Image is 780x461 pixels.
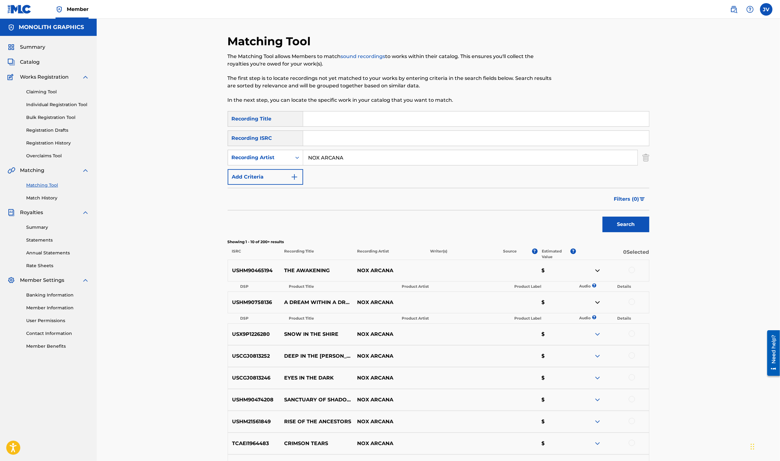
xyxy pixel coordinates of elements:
[749,431,780,461] iframe: Chat Widget
[594,331,601,338] img: expand
[228,53,552,68] p: The Matching Tool allows Members to match to works within their catalog. This ensures you'll coll...
[594,283,594,287] span: ?
[228,267,280,274] p: USHM90465194
[285,282,397,291] th: Product Title
[20,209,43,216] span: Royalties
[542,248,570,260] p: Estimated Value
[353,396,426,404] p: NOX ARCANA
[537,374,576,382] p: $
[237,314,285,323] th: DSP
[228,96,552,104] p: In the next step, you can locate the specific work in your catalog that you want to match.
[82,73,89,81] img: expand
[537,352,576,360] p: $
[26,182,89,189] a: Matching Tool
[537,440,576,447] p: $
[537,418,576,425] p: $
[26,101,89,108] a: Individual Registration Tool
[280,440,353,447] p: CRIMSON TEARS
[67,6,89,13] span: Member
[594,267,601,274] img: contract
[608,282,640,291] th: Details
[26,89,89,95] a: Claiming Tool
[594,440,601,447] img: expand
[503,248,517,260] p: Source
[353,299,426,306] p: NOX ARCANA
[228,396,280,404] p: USHM90474208
[228,374,280,382] p: USCGJ0813246
[20,277,64,284] span: Member Settings
[594,396,601,404] img: expand
[7,277,15,284] img: Member Settings
[228,299,280,306] p: USHM90758136
[285,314,397,323] th: Product Title
[26,127,89,134] a: Registration Drafts
[280,248,353,260] p: Recording Title
[537,267,576,274] p: $
[280,374,353,382] p: EYES IN THE DARK
[398,314,510,323] th: Product Artist
[228,34,314,48] h2: Matching Tool
[228,248,280,260] p: ISRC
[751,437,754,456] div: Drag
[341,53,385,59] a: sound recordings
[280,267,353,274] p: THE AWAKENING
[763,327,780,379] iframe: Resource Center
[82,277,89,284] img: expand
[576,248,649,260] p: 0 Selected
[228,75,552,90] p: The first step is to locate recordings not yet matched to your works by entering criteria in the ...
[603,217,649,232] button: Search
[20,73,69,81] span: Works Registration
[7,24,15,31] img: Accounts
[7,209,15,216] img: Royalties
[228,169,303,185] button: Add Criteria
[26,343,89,350] a: Member Benefits
[426,248,499,260] p: Writer(s)
[7,73,16,81] img: Works Registration
[228,111,649,235] form: Search Form
[642,150,649,165] img: Delete Criterion
[228,352,280,360] p: USCGJ0813252
[575,315,583,321] p: Audio
[570,248,576,254] span: ?
[575,283,583,289] p: Audio
[232,154,288,161] div: Recording Artist
[26,250,89,256] a: Annual Statements
[746,6,754,13] img: help
[594,352,601,360] img: expand
[26,330,89,337] a: Contact Information
[594,315,594,319] span: ?
[82,167,89,174] img: expand
[228,331,280,338] p: USX9P1226280
[228,440,280,447] p: TCAEI1964483
[237,282,285,291] th: DSP
[608,314,640,323] th: Details
[532,248,538,254] span: ?
[280,418,353,425] p: RISE OF THE ANCESTORS
[26,237,89,243] a: Statements
[511,314,575,323] th: Product Label
[353,374,426,382] p: NOX ARCANA
[594,299,601,306] img: contract
[728,3,740,16] a: Public Search
[56,6,63,13] img: Top Rightsholder
[26,292,89,298] a: Banking Information
[20,43,45,51] span: Summary
[228,418,280,425] p: USHM21561849
[744,3,756,16] div: Help
[353,331,426,338] p: NOX ARCANA
[20,58,40,66] span: Catalog
[7,5,31,14] img: MLC Logo
[760,3,773,16] div: User Menu
[7,43,45,51] a: SummarySummary
[353,352,426,360] p: NOX ARCANA
[7,167,15,174] img: Matching
[353,440,426,447] p: NOX ARCANA
[353,248,426,260] p: Recording Artist
[511,282,575,291] th: Product Label
[537,396,576,404] p: $
[19,24,84,31] h5: MONOLITH GRAPHICS
[7,43,15,51] img: Summary
[26,317,89,324] a: User Permissions
[610,191,649,207] button: Filters (0)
